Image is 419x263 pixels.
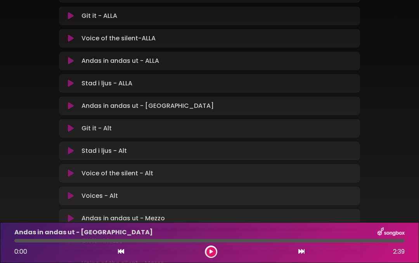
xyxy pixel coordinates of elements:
[81,214,165,223] p: Andas in andas ut - Mezzo
[81,169,153,178] p: Voice of the silent - Alt
[81,124,112,133] p: Git it - Alt
[81,79,132,88] p: Stad i ljus - ALLA
[81,191,118,201] p: Voices - Alt
[81,146,127,156] p: Stad i ljus - Alt
[81,34,156,43] p: Voice of the silent-ALLA
[81,11,117,21] p: Git it - ALLA
[81,56,159,66] p: Andas in andas ut - ALLA
[14,228,153,237] p: Andas in andas ut - [GEOGRAPHIC_DATA]
[81,101,214,111] p: Andas in andas ut - [GEOGRAPHIC_DATA]
[377,227,405,237] img: songbox-logo-white.png
[14,247,27,256] span: 0:00
[393,247,405,256] span: 2:39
